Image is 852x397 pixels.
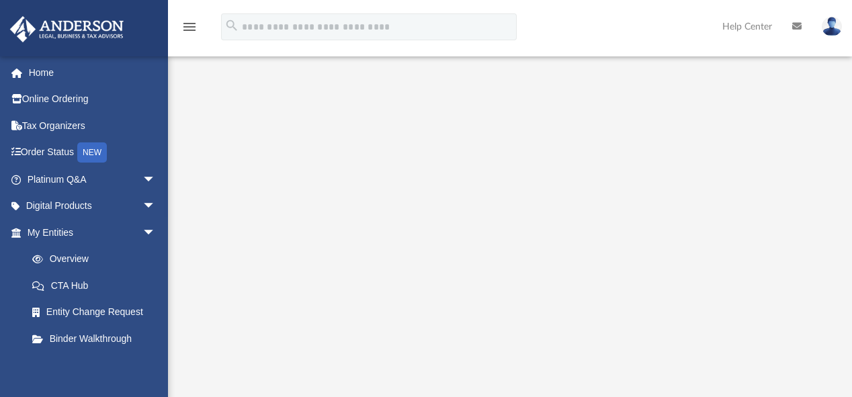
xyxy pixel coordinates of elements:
span: arrow_drop_down [142,219,169,247]
div: NEW [77,142,107,163]
i: menu [181,19,198,35]
a: Platinum Q&Aarrow_drop_down [9,166,176,193]
img: User Pic [822,17,842,36]
a: Binder Walkthrough [19,325,176,352]
a: Overview [19,246,176,273]
a: menu [181,26,198,35]
img: Anderson Advisors Platinum Portal [6,16,128,42]
a: Entity Change Request [19,299,176,326]
span: arrow_drop_down [142,193,169,220]
i: search [224,18,239,33]
a: Tax Organizers [9,112,176,139]
span: arrow_drop_down [142,166,169,193]
a: Order StatusNEW [9,139,176,167]
a: Online Ordering [9,86,176,113]
a: My Entitiesarrow_drop_down [9,219,176,246]
a: CTA Hub [19,272,176,299]
a: Digital Productsarrow_drop_down [9,193,176,220]
a: Home [9,59,176,86]
a: My Blueprint [19,352,169,379]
